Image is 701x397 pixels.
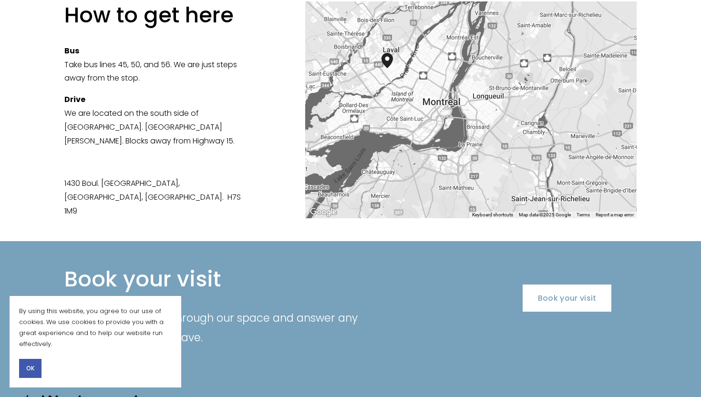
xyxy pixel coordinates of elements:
p: 1430 Boul. [GEOGRAPHIC_DATA], [GEOGRAPHIC_DATA], [GEOGRAPHIC_DATA]. H7S 1M9 [64,177,252,218]
button: Keyboard shortcuts [472,212,513,218]
div: Vic Collective 1430 Boul. St-Martin Ouest Laval, Canada [381,53,404,83]
strong: Drive [64,94,85,105]
h2: Book your visit [64,265,396,293]
p: Take bus lines 45, 50, and 56. We are just steps away from the stop. [64,44,252,85]
a: Open this area in Google Maps (opens a new window) [308,206,339,218]
a: Terms [577,212,590,217]
p: We are located on the south side of [GEOGRAPHIC_DATA]. [GEOGRAPHIC_DATA][PERSON_NAME]. Blocks awa... [64,93,252,148]
section: Cookie banner [10,296,181,387]
img: Google [308,206,339,218]
a: Report a map error [596,212,634,217]
p: By using this website, you agree to our use of cookies. We use cookies to provide you with a grea... [19,305,172,349]
h2: How to get here [64,1,252,29]
strong: Bus [64,45,79,56]
button: OK [19,359,41,378]
span: OK [26,364,34,373]
span: Map data ©2025 Google [519,212,571,217]
span: Allow us to walk you through our space and answer any questions you might have. [64,310,361,345]
a: Book your visit [523,285,612,312]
